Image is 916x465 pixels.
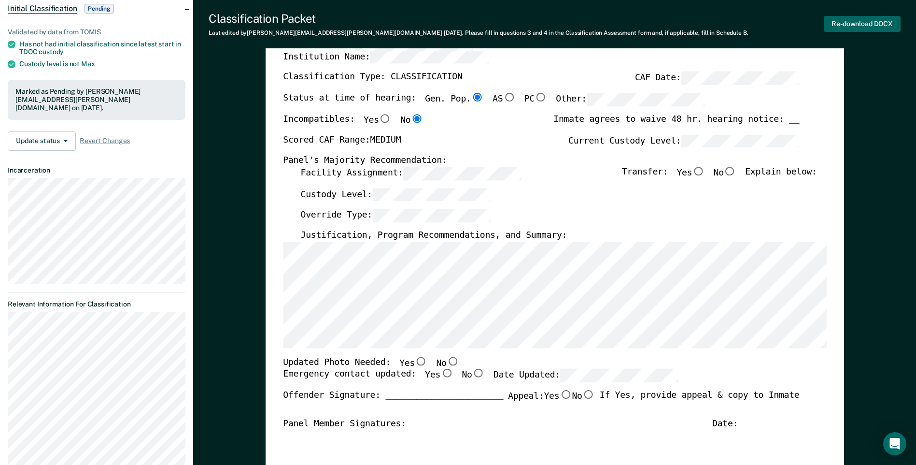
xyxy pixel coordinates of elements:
[39,48,64,56] span: custody
[410,114,423,123] input: No
[372,188,491,202] input: Custody Level:
[436,357,459,369] label: No
[8,131,76,151] button: Update status
[364,114,392,127] label: Yes
[8,166,185,174] dt: Incarceration
[440,369,453,378] input: Yes
[508,390,595,410] label: Appeal:
[568,134,799,148] label: Current Custody Level:
[8,4,77,14] span: Initial Classification
[415,357,427,365] input: Yes
[283,93,705,114] div: Status at time of hearing:
[400,114,423,127] label: No
[209,29,748,36] div: Last edited by [PERSON_NAME][EMAIL_ADDRESS][PERSON_NAME][DOMAIN_NAME] . Please fill in questions ...
[553,114,799,134] div: Inmate agrees to waive 48 hr. hearing notice: __
[300,167,521,180] label: Facility Assignment:
[503,93,515,102] input: AS
[824,16,901,32] button: Re-download DOCX
[80,137,130,145] span: Revert Changes
[370,51,488,64] input: Institution Name:
[572,390,594,403] label: No
[560,369,678,382] input: Date Updated:
[559,390,572,399] input: Yes
[544,390,572,403] label: Yes
[19,40,185,57] div: Has not had initial classification since latest start in TDOC
[587,93,705,106] input: Other:
[379,114,391,123] input: Yes
[283,390,799,418] div: Offender Signature: _______________________ If Yes, provide appeal & copy to Inmate
[283,156,799,167] div: Panel's Majority Recommendation:
[582,390,594,399] input: No
[446,357,459,365] input: No
[283,369,678,390] div: Emergency contact updated:
[403,167,521,180] input: Facility Assignment:
[399,357,427,369] label: Yes
[692,167,705,175] input: Yes
[425,93,484,106] label: Gen. Pop.
[883,432,906,455] div: Open Intercom Messenger
[713,167,736,180] label: No
[724,167,736,175] input: No
[19,60,185,68] div: Custody level is not
[8,28,185,36] div: Validated by data from TOMIS
[283,114,423,134] div: Incompatibles:
[300,230,567,242] label: Justification, Program Recommendations, and Summary:
[635,72,799,86] label: CAF Date:
[81,60,95,68] span: Max
[85,4,113,14] span: Pending
[283,134,401,148] label: Scored CAF Range: MEDIUM
[622,167,817,188] div: Transfer: Explain below:
[425,369,453,382] label: Yes
[471,93,483,102] input: Gen. Pop.
[535,93,547,102] input: PC
[524,93,547,106] label: PC
[209,12,748,26] div: Classification Packet
[493,369,678,382] label: Date Updated:
[372,209,491,223] input: Override Type:
[8,300,185,308] dt: Relevant Information For Classification
[300,188,491,202] label: Custody Level:
[283,51,488,64] label: Institution Name:
[493,93,515,106] label: AS
[283,72,462,86] label: Classification Type: CLASSIFICATION
[283,357,459,369] div: Updated Photo Needed:
[556,93,705,106] label: Other:
[462,369,484,382] label: No
[283,418,406,430] div: Panel Member Signatures:
[681,134,799,148] input: Current Custody Level:
[712,418,799,430] div: Date: ___________
[300,209,491,223] label: Override Type:
[15,87,178,112] div: Marked as Pending by [PERSON_NAME][EMAIL_ADDRESS][PERSON_NAME][DOMAIN_NAME] on [DATE].
[681,72,799,86] input: CAF Date:
[472,369,484,378] input: No
[444,29,462,36] span: [DATE]
[676,167,705,180] label: Yes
